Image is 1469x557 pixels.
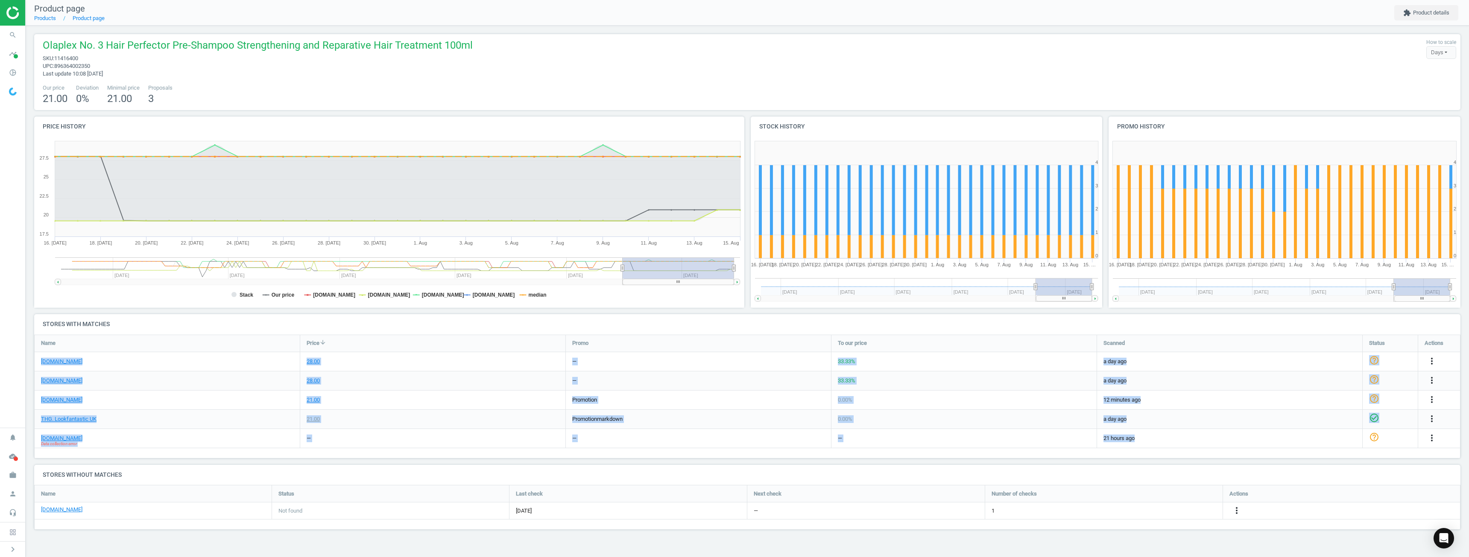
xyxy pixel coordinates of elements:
tspan: 20. [DATE] [1151,262,1174,267]
i: more_vert [1232,505,1242,516]
tspan: 3. Aug [459,240,473,245]
i: extension [1403,9,1411,17]
img: ajHJNr6hYgQAAAAASUVORK5CYII= [6,6,67,19]
span: Deviation [76,84,99,92]
tspan: 28. [DATE] [1240,262,1263,267]
tspan: [DOMAIN_NAME] [473,292,515,298]
span: sku : [43,55,54,61]
text: 0 [1095,253,1098,258]
span: Olaplex No. 3 Hair Perfector Pre-Shampoo Strengthening and Reparative Hair Treatment 100ml [43,38,473,55]
tspan: 3. Aug [1311,262,1324,267]
tspan: 15. Aug [723,240,739,245]
tspan: 7. Aug [997,262,1010,267]
i: more_vert [1427,433,1437,443]
span: Last check [516,490,543,498]
tspan: [DOMAIN_NAME] [313,292,355,298]
tspan: 26. [DATE] [272,240,295,245]
a: Product page [73,15,105,21]
span: Not found [278,507,302,515]
a: Products [34,15,56,21]
span: Proposals [148,84,173,92]
tspan: 20. [DATE] [793,262,816,267]
span: Our price [43,84,67,92]
i: work [5,467,21,483]
h4: Stores without matches [34,465,1460,485]
a: [DOMAIN_NAME] [41,377,82,385]
text: 3 [1454,183,1456,188]
div: 21.00 [307,396,320,404]
button: more_vert [1427,433,1437,444]
i: pie_chart_outlined [5,64,21,81]
span: Minimal price [107,84,140,92]
text: 25 [44,174,49,179]
span: 896364002350 [54,63,90,69]
i: check_circle_outline [1369,413,1379,423]
button: more_vert [1232,505,1242,516]
span: Status [1369,339,1385,347]
button: more_vert [1427,375,1437,386]
h4: Stores with matches [34,314,1460,334]
i: search [5,27,21,43]
i: help_outline [1369,355,1379,365]
span: Promo [572,339,588,347]
i: more_vert [1427,394,1437,405]
span: 21 hours ago [1103,435,1356,442]
i: help_outline [1369,374,1379,385]
tspan: 11. Aug [1399,262,1414,267]
span: 1 [992,507,995,515]
text: 4 [1454,160,1456,165]
span: Status [278,490,294,498]
tspan: [DOMAIN_NAME] [368,292,410,298]
span: a day ago [1103,415,1356,423]
i: arrow_downward [319,339,326,346]
span: 11416400 [54,55,78,61]
tspan: 30. [DATE] [363,240,386,245]
tspan: 9. Aug [1378,262,1391,267]
div: — [572,377,576,385]
tspan: 1. Aug [1289,262,1302,267]
h4: Price history [34,117,744,137]
a: [DOMAIN_NAME] [41,506,82,513]
text: 2 [1454,206,1456,211]
i: help_outline [1369,394,1379,404]
span: To our price [838,339,867,347]
tspan: 22. [DATE] [816,262,838,267]
i: more_vert [1427,375,1437,385]
i: notifications [5,429,21,446]
div: — [572,358,576,365]
span: Price [307,339,319,347]
tspan: 3. Aug [953,262,966,267]
tspan: 9. Aug [1019,262,1033,267]
span: markdown [597,416,623,422]
text: 17.5 [40,231,49,236]
span: Data collection error [41,441,77,447]
i: timeline [5,46,21,62]
tspan: 24. [DATE] [1196,262,1218,267]
div: Open Intercom Messenger [1434,528,1454,548]
tspan: 16. [DATE] [1109,262,1132,267]
span: 0.00 % [838,397,852,403]
span: Scanned [1103,339,1125,347]
span: 33.33 % [838,358,855,365]
tspan: 5. Aug [505,240,518,245]
span: a day ago [1103,377,1356,385]
label: How to scale [1426,39,1456,46]
button: more_vert [1427,414,1437,425]
tspan: 24. [DATE] [837,262,860,267]
tspan: 26. [DATE] [860,262,882,267]
a: [DOMAIN_NAME] [41,396,82,404]
tspan: 7. Aug [551,240,564,245]
button: more_vert [1427,394,1437,405]
span: 33.33 % [838,377,855,384]
a: [DOMAIN_NAME] [41,435,82,442]
text: 1 [1454,230,1456,235]
div: — [307,435,311,442]
span: promotion [572,397,597,403]
div: 21.00 [307,415,320,423]
text: 2 [1095,206,1098,211]
tspan: 18. [DATE] [771,262,794,267]
span: [DATE] [516,507,740,515]
div: Days [1426,46,1456,59]
span: Actions [1229,490,1248,498]
span: 0 % [76,93,89,105]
